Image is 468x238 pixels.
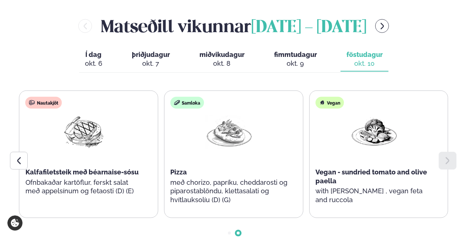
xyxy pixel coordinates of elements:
span: miðvikudagur [199,51,245,58]
div: okt. 6 [85,59,102,68]
div: Vegan [315,97,344,109]
p: with [PERSON_NAME] , vegan feta and ruccola [315,187,433,204]
span: Kalfafiletsteik með béarnaise-sósu [25,168,139,176]
span: [DATE] - [DATE] [251,20,366,36]
p: Ofnbakaðar kartöflur, ferskt salat með appelsínum og fetaosti (D) (E) [25,178,143,196]
p: með chorizo, papríku, cheddarosti og piparostablöndu, klettasalati og hvítlauksolíu (D) (G) [170,178,288,205]
div: okt. 9 [274,59,317,68]
img: sandwich-new-16px.svg [174,100,180,106]
span: Vegan - sundried tomato and olive paella [315,168,427,185]
button: Í dag okt. 6 [79,47,108,72]
span: fimmtudagur [274,51,317,58]
img: Vegan.png [351,115,398,149]
img: Pizza-Bread.png [205,115,253,149]
span: föstudagur [346,51,383,58]
button: menu-btn-right [375,19,389,33]
h2: Matseðill vikunnar [101,14,366,38]
a: Cookie settings [7,215,23,231]
button: þriðjudagur okt. 7 [126,47,176,72]
button: menu-btn-left [78,19,92,33]
span: Go to slide 2 [237,232,240,235]
button: fimmtudagur okt. 9 [268,47,323,72]
span: Pizza [170,168,187,176]
div: okt. 7 [132,59,170,68]
img: Vegan.svg [319,100,325,106]
span: Go to slide 1 [228,232,231,235]
button: föstudagur okt. 10 [341,47,389,72]
div: Samloka [170,97,204,109]
img: beef.svg [29,100,35,106]
div: okt. 8 [199,59,245,68]
div: okt. 10 [346,59,383,68]
span: Í dag [85,50,102,59]
div: Nautakjöt [25,97,62,109]
img: Beef-Meat.png [61,115,108,149]
button: miðvikudagur okt. 8 [194,47,250,72]
span: þriðjudagur [132,51,170,58]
